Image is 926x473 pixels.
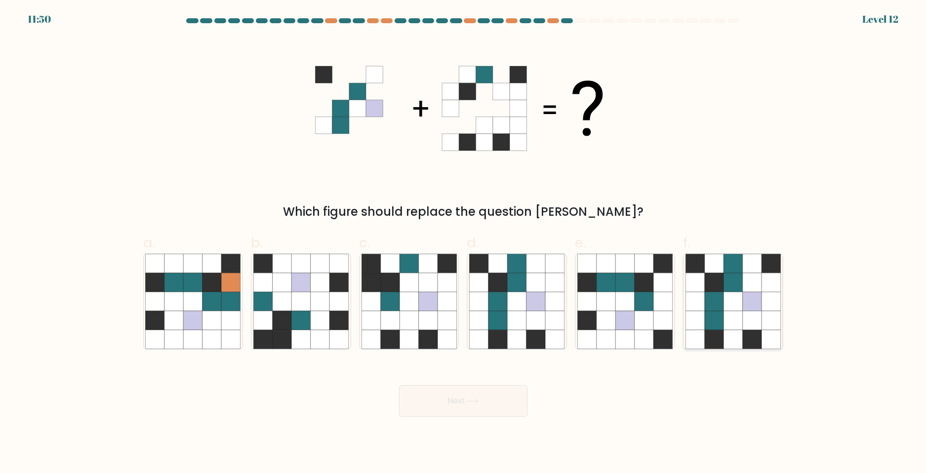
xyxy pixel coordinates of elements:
div: Which figure should replace the question [PERSON_NAME]? [149,203,777,221]
div: 11:50 [28,12,51,27]
button: Next [399,385,527,417]
span: f. [683,233,690,252]
span: c. [359,233,370,252]
span: e. [575,233,586,252]
span: d. [467,233,479,252]
span: b. [251,233,263,252]
div: Level 12 [862,12,898,27]
span: a. [143,233,155,252]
